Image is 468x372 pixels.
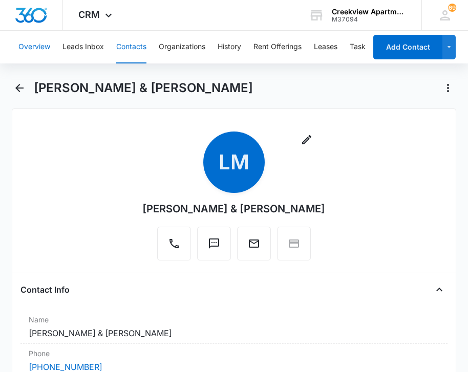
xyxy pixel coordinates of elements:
button: History [218,31,241,63]
button: Close [431,281,448,298]
button: Rent Offerings [253,31,302,63]
button: Back [12,80,28,96]
a: Call [157,243,191,251]
h1: [PERSON_NAME] & [PERSON_NAME] [34,80,253,96]
button: Call [157,227,191,260]
a: Text [197,243,231,251]
button: Leases [314,31,337,63]
button: Overview [18,31,50,63]
div: account name [332,8,407,16]
button: Leads Inbox [62,31,104,63]
button: Email [237,227,271,260]
label: Name [29,314,439,325]
div: account id [332,16,407,23]
h4: Contact Info [20,283,70,296]
button: Text [197,227,231,260]
div: notifications count [448,4,456,12]
dd: [PERSON_NAME] & [PERSON_NAME] [29,327,439,339]
div: Name[PERSON_NAME] & [PERSON_NAME] [20,310,448,344]
label: Phone [29,348,439,359]
button: Actions [440,80,456,96]
span: CRM [78,9,100,20]
div: [PERSON_NAME] & [PERSON_NAME] [142,201,325,216]
span: LM [203,132,265,193]
button: Add Contact [373,35,442,59]
span: 69 [448,4,456,12]
button: Tasks [350,31,369,63]
button: Organizations [159,31,205,63]
a: Email [237,243,271,251]
button: Contacts [116,31,146,63]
